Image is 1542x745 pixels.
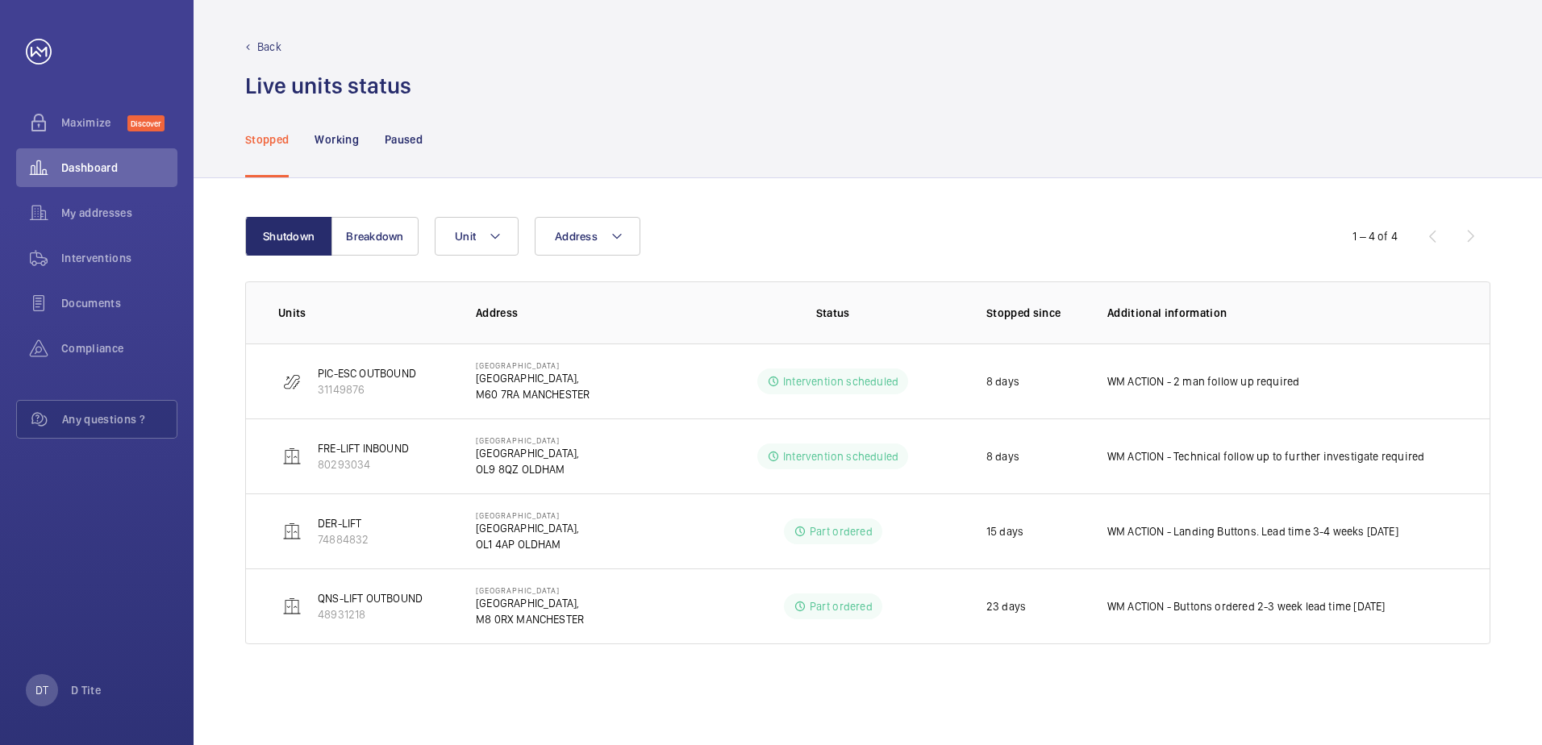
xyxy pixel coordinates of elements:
div: 1 – 4 of 4 [1352,228,1398,244]
p: Working [315,131,358,148]
button: Unit [435,217,519,256]
p: [GEOGRAPHIC_DATA], [476,520,579,536]
p: Back [257,39,281,55]
p: Units [278,305,450,321]
p: Status [716,305,948,321]
p: M60 7RA MANCHESTER [476,386,590,402]
p: 15 days [986,523,1023,539]
p: [GEOGRAPHIC_DATA] [476,585,584,595]
p: [GEOGRAPHIC_DATA], [476,370,590,386]
span: Interventions [61,250,177,266]
span: Any questions ? [62,411,177,427]
p: Additional information [1107,305,1457,321]
p: WM ACTION - Buttons ordered 2-3 week lead time [DATE] [1107,598,1386,614]
p: OL9 8QZ OLDHAM [476,461,579,477]
p: Part ordered [810,598,873,614]
p: 48931218 [318,606,423,622]
p: WM ACTION - Landing Buttons. Lead time 3-4 weeks [DATE] [1107,523,1398,539]
img: elevator.svg [282,522,302,541]
span: Dashboard [61,160,177,176]
p: QNS-LIFT OUTBOUND [318,590,423,606]
button: Address [535,217,640,256]
p: 74884832 [318,531,369,547]
p: [GEOGRAPHIC_DATA], [476,595,584,611]
span: Discover [127,115,165,131]
p: 80293034 [318,456,409,472]
p: Intervention scheduled [783,448,898,464]
img: elevator.svg [282,447,302,466]
p: [GEOGRAPHIC_DATA] [476,510,579,520]
img: elevator.svg [282,597,302,616]
span: Unit [455,230,476,243]
p: Stopped [245,131,289,148]
span: Address [555,230,598,243]
p: 8 days [986,448,1019,464]
p: DER-LIFT [318,515,369,531]
p: Address [476,305,705,321]
p: M8 0RX MANCHESTER [476,611,584,627]
p: PIC-ESC OUTBOUND [318,365,416,381]
h1: Live units status [245,71,411,101]
p: Intervention scheduled [783,373,898,389]
p: 8 days [986,373,1019,389]
p: D Tite [71,682,101,698]
p: [GEOGRAPHIC_DATA], [476,445,579,461]
p: Paused [385,131,423,148]
span: Documents [61,295,177,311]
p: WM ACTION - 2 man follow up required [1107,373,1300,389]
p: FRE-LIFT INBOUND [318,440,409,456]
p: 23 days [986,598,1026,614]
span: Compliance [61,340,177,356]
img: escalator.svg [282,372,302,391]
p: [GEOGRAPHIC_DATA] [476,360,590,370]
p: 31149876 [318,381,416,397]
p: DT [35,682,48,698]
p: [GEOGRAPHIC_DATA] [476,435,579,445]
p: WM ACTION - Technical follow up to further investigate required [1107,448,1424,464]
span: My addresses [61,205,177,221]
span: Maximize [61,114,127,131]
p: Part ordered [810,523,873,539]
button: Breakdown [331,217,419,256]
button: Shutdown [245,217,332,256]
p: Stopped since [986,305,1081,321]
p: OL1 4AP OLDHAM [476,536,579,552]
